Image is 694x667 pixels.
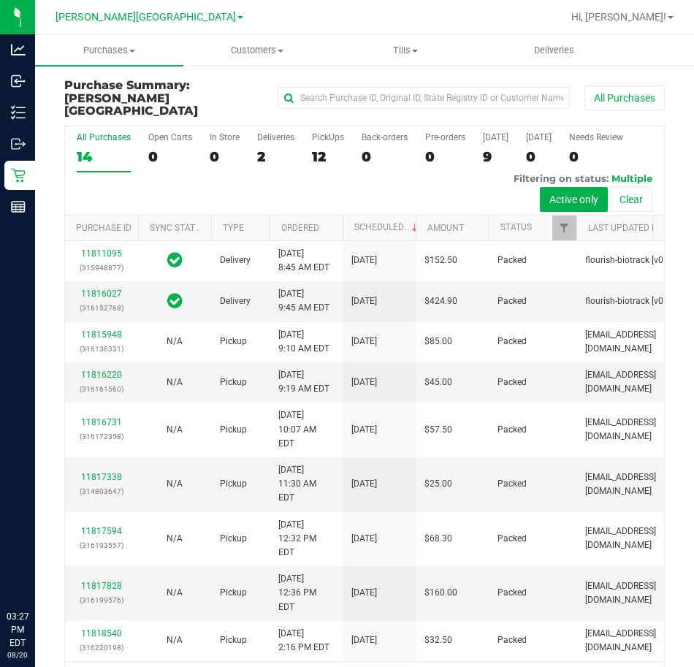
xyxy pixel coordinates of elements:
[351,254,377,267] span: [DATE]
[74,301,129,315] p: (316152768)
[167,376,183,389] button: N/A
[424,586,457,600] span: $160.00
[332,44,479,57] span: Tills
[148,148,192,165] div: 0
[76,223,131,233] a: Purchase ID
[220,254,251,267] span: Delivery
[81,472,122,482] a: 11817338
[278,408,334,451] span: [DATE] 10:07 AM EDT
[497,294,527,308] span: Packed
[167,533,183,544] span: Not Applicable
[56,11,236,23] span: [PERSON_NAME][GEOGRAPHIC_DATA]
[427,223,464,233] a: Amount
[167,423,183,437] button: N/A
[167,586,183,600] button: N/A
[278,368,329,396] span: [DATE] 9:19 AM EDT
[81,248,122,259] a: 11811095
[81,628,122,639] a: 11818540
[77,148,131,165] div: 14
[74,593,129,607] p: (316199576)
[64,91,198,118] span: [PERSON_NAME][GEOGRAPHIC_DATA]
[278,328,329,356] span: [DATE] 9:10 AM EDT
[424,254,457,267] span: $152.50
[35,35,183,66] a: Purchases
[362,132,408,142] div: Back-orders
[210,148,240,165] div: 0
[483,148,508,165] div: 9
[220,586,247,600] span: Pickup
[220,633,247,647] span: Pickup
[351,335,377,348] span: [DATE]
[332,35,480,66] a: Tills
[278,518,334,560] span: [DATE] 12:32 PM EDT
[74,641,129,655] p: (316220198)
[74,430,129,443] p: (316172358)
[7,610,28,649] p: 03:27 PM EDT
[278,287,329,315] span: [DATE] 9:45 AM EDT
[74,382,129,396] p: (316161560)
[351,294,377,308] span: [DATE]
[425,148,465,165] div: 0
[167,633,183,647] button: N/A
[220,335,247,348] span: Pickup
[278,87,570,109] input: Search Purchase ID, Original ID, State Registry ID or Customer Name...
[480,35,628,66] a: Deliveries
[220,294,251,308] span: Delivery
[81,370,122,380] a: 11816220
[526,148,552,165] div: 0
[351,633,377,647] span: [DATE]
[611,172,652,184] span: Multiple
[278,463,334,506] span: [DATE] 11:30 AM EDT
[424,376,452,389] span: $45.00
[351,586,377,600] span: [DATE]
[148,132,192,142] div: Open Carts
[312,132,344,142] div: PickUps
[354,222,421,232] a: Scheduled
[167,291,183,311] span: In Sync
[497,477,527,491] span: Packed
[74,484,129,498] p: (314803647)
[585,294,680,308] span: flourish-biotrack [v0.1.0]
[81,289,122,299] a: 11816027
[424,423,452,437] span: $57.50
[11,42,26,57] inline-svg: Analytics
[167,336,183,346] span: Not Applicable
[15,550,58,594] iframe: Resource center
[167,335,183,348] button: N/A
[497,254,527,267] span: Packed
[74,261,129,275] p: (315948877)
[81,417,122,427] a: 11816731
[569,148,623,165] div: 0
[424,532,452,546] span: $68.30
[167,635,183,645] span: Not Applicable
[74,538,129,552] p: (316193557)
[278,247,329,275] span: [DATE] 8:45 AM EDT
[220,423,247,437] span: Pickup
[167,587,183,598] span: Not Applicable
[81,329,122,340] a: 11815948
[11,105,26,120] inline-svg: Inventory
[278,572,334,614] span: [DATE] 12:36 PM EDT
[220,532,247,546] span: Pickup
[588,223,662,233] a: Last Updated By
[497,423,527,437] span: Packed
[278,627,329,655] span: [DATE] 2:16 PM EDT
[257,148,294,165] div: 2
[167,479,183,489] span: Not Applicable
[497,335,527,348] span: Packed
[35,44,183,57] span: Purchases
[584,85,665,110] button: All Purchases
[351,477,377,491] span: [DATE]
[167,377,183,387] span: Not Applicable
[424,633,452,647] span: $32.50
[223,223,244,233] a: Type
[43,548,61,565] iframe: Resource center unread badge
[64,79,264,118] h3: Purchase Summary:
[424,335,452,348] span: $85.00
[74,342,129,356] p: (316136331)
[424,477,452,491] span: $25.00
[150,223,206,233] a: Sync Status
[167,477,183,491] button: N/A
[11,168,26,183] inline-svg: Retail
[81,581,122,591] a: 11817828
